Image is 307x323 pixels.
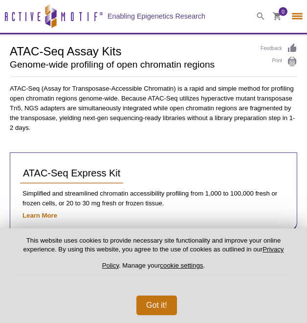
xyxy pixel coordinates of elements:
a: ATAC-Seq Express Kit [20,163,123,184]
button: Got it! [136,296,177,315]
a: Feedback [261,43,297,54]
p: This website uses cookies to provide necessary site functionality and improve your online experie... [16,236,291,278]
h2: Genome-wide profiling of open chromatin regions [10,60,251,69]
a: 0 [273,12,282,23]
span: ATAC-Seq Express Kit [23,168,120,178]
a: Learn More [22,212,57,219]
h1: ATAC-Seq Assay Kits [10,43,251,58]
span: 0 [282,7,285,16]
p: ATAC-Seq (Assay for Transposase-Accessible Chromatin) is a rapid and simple method for profiling ... [10,84,297,133]
a: Print [261,56,297,67]
h2: Enabling Epigenetics Research [108,12,205,21]
button: cookie settings [160,262,203,269]
p: Simplified and streamlined chromatin accessibility profiling from 1,000 to 100,000 fresh or froze... [20,189,287,208]
a: Privacy Policy [102,246,284,269]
